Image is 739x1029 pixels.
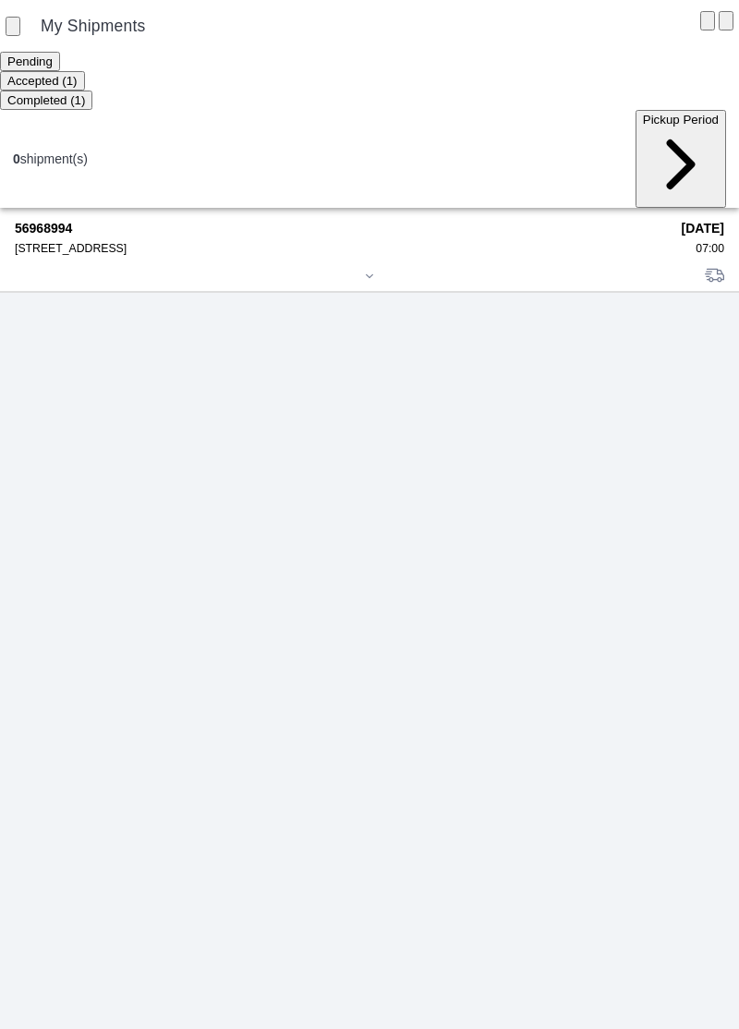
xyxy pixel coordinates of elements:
[13,151,88,166] div: shipment(s)
[643,113,719,127] span: Pickup Period
[22,17,698,36] ion-title: My Shipments
[13,151,20,166] b: 0
[15,242,669,255] div: [STREET_ADDRESS]
[682,221,724,236] strong: [DATE]
[15,221,669,236] strong: 56968994
[682,242,724,255] div: 07:00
